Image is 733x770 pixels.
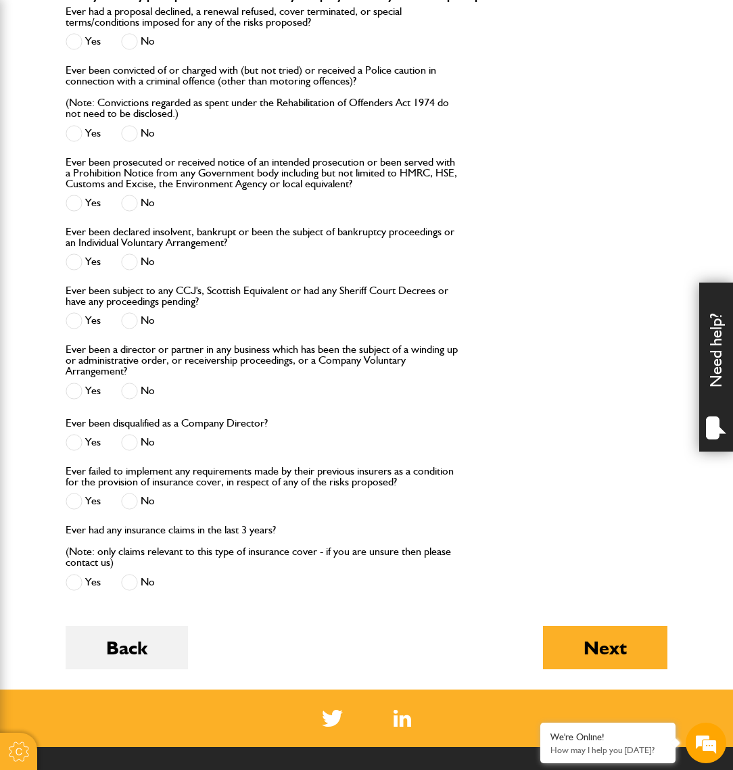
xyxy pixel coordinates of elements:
[66,418,268,429] label: Ever been disqualified as a Company Director?
[699,283,733,452] div: Need help?
[121,434,155,451] label: No
[70,76,227,93] div: Chat with us now
[184,416,245,435] em: Start Chat
[18,125,247,155] input: Enter your last name
[66,574,101,591] label: Yes
[18,165,247,195] input: Enter your email address
[550,731,665,743] div: We're Online!
[121,493,155,510] label: No
[394,710,412,727] img: Linked In
[121,574,155,591] label: No
[121,195,155,212] label: No
[66,157,460,189] label: Ever been prosecuted or received notice of an intended prosecution or been served with a Prohibit...
[543,626,667,669] button: Next
[66,125,101,142] label: Yes
[66,344,460,377] label: Ever been a director or partner in any business which has been the subject of a winding up or adm...
[66,626,188,669] button: Back
[121,33,155,50] label: No
[121,383,155,400] label: No
[66,6,460,28] label: Ever had a proposal declined, a renewal refused, cover terminated, or special terms/conditions im...
[66,466,460,487] label: Ever failed to implement any requirements made by their previous insurers as a condition for the ...
[18,245,247,405] textarea: Type your message and hit 'Enter'
[66,195,101,212] label: Yes
[23,75,57,94] img: d_20077148190_company_1631870298795_20077148190
[66,33,101,50] label: Yes
[66,434,101,451] label: Yes
[66,525,460,568] label: Ever had any insurance claims in the last 3 years? (Note: only claims relevant to this type of in...
[121,254,155,270] label: No
[66,493,101,510] label: Yes
[66,312,101,329] label: Yes
[550,745,665,755] p: How may I help you today?
[66,254,101,270] label: Yes
[394,710,412,727] a: LinkedIn
[121,312,155,329] label: No
[66,226,460,248] label: Ever been declared insolvent, bankrupt or been the subject of bankruptcy proceedings or an Indivi...
[66,285,460,307] label: Ever been subject to any CCJ's, Scottish Equivalent or had any Sheriff Court Decrees or have any ...
[66,65,460,119] label: Ever been convicted of or charged with (but not tried) or received a Police caution in connection...
[322,710,343,727] img: Twitter
[222,7,254,39] div: Minimize live chat window
[66,383,101,400] label: Yes
[121,125,155,142] label: No
[18,205,247,235] input: Enter your phone number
